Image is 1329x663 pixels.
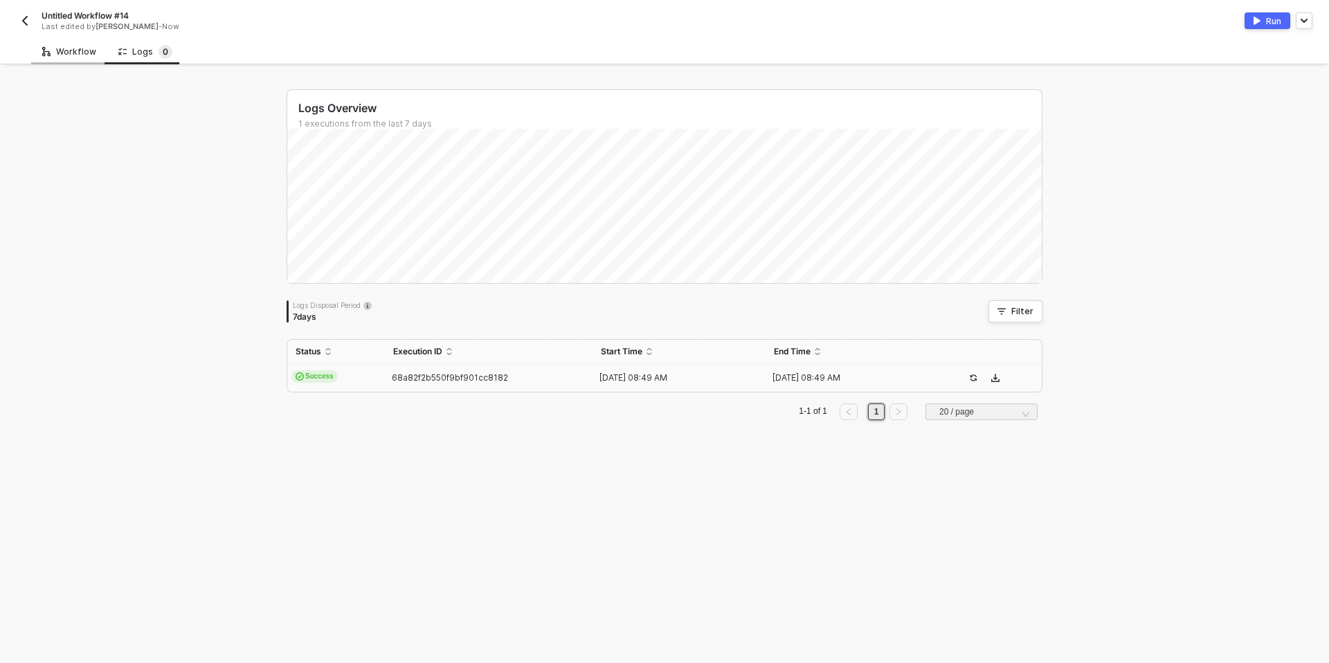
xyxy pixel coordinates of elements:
[766,372,928,383] div: [DATE] 08:49 AM
[159,45,172,59] sup: 0
[1266,15,1281,27] div: Run
[766,340,939,364] th: End Time
[1254,17,1260,25] img: activate
[797,403,829,420] li: 1-1 of 1
[287,340,385,364] th: Status
[42,10,129,21] span: Untitled Workflow #14
[298,101,1042,116] div: Logs Overview
[392,372,508,383] span: 68a82f2b550f9bf901cc8182
[19,15,30,26] img: back
[601,346,642,357] span: Start Time
[291,370,338,383] span: Success
[96,21,159,31] span: [PERSON_NAME]
[889,403,907,420] button: right
[293,300,372,310] div: Logs Disposal Period
[17,12,33,29] button: back
[293,311,372,323] div: 7 days
[296,372,304,381] span: icon-cards
[298,118,1042,129] div: 1 executions from the last 7 days
[991,374,1000,382] span: icon-download
[118,45,172,59] div: Logs
[774,346,811,357] span: End Time
[1245,12,1290,29] button: activateRun
[593,340,766,364] th: Start Time
[939,401,1029,422] span: 20 / page
[838,403,860,420] li: Previous Page
[296,346,321,357] span: Status
[894,408,903,416] span: right
[593,372,754,383] div: [DATE] 08:49 AM
[385,340,593,364] th: Execution ID
[844,408,853,416] span: left
[840,403,858,420] button: left
[934,404,1029,419] input: Page Size
[42,46,96,57] div: Workflow
[868,403,885,420] li: 1
[969,374,977,382] span: icon-success-page
[1011,306,1033,317] div: Filter
[988,300,1042,323] button: Filter
[870,404,883,419] a: 1
[887,403,910,420] li: Next Page
[393,346,442,357] span: Execution ID
[925,403,1038,426] div: Page Size
[42,21,633,32] div: Last edited by - Now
